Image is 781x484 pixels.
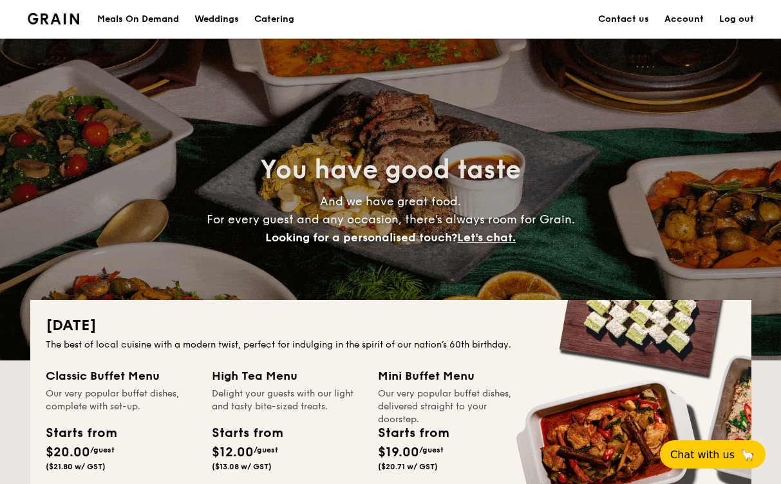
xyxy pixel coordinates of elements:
span: ($20.71 w/ GST) [378,462,438,471]
span: ($13.08 w/ GST) [212,462,272,471]
span: /guest [254,445,278,454]
div: Our very popular buffet dishes, complete with set-up. [46,387,196,413]
button: Chat with us🦙 [660,440,766,469]
span: You have good taste [260,154,521,185]
div: Starts from [378,423,448,443]
div: Delight your guests with our light and tasty bite-sized treats. [212,387,362,413]
div: Classic Buffet Menu [46,367,196,385]
span: 🦙 [740,447,755,462]
a: Logotype [28,13,80,24]
span: ($21.80 w/ GST) [46,462,106,471]
h2: [DATE] [46,315,736,336]
div: The best of local cuisine with a modern twist, perfect for indulging in the spirit of our nation’... [46,339,736,351]
img: Grain [28,13,80,24]
span: Looking for a personalised touch? [265,230,457,245]
span: And we have great food. For every guest and any occasion, there’s always room for Grain. [207,194,575,245]
span: /guest [90,445,115,454]
div: Our very popular buffet dishes, delivered straight to your doorstep. [378,387,529,413]
span: Chat with us [670,449,735,461]
div: Starts from [46,423,116,443]
span: $20.00 [46,445,90,460]
span: $12.00 [212,445,254,460]
div: Mini Buffet Menu [378,367,529,385]
span: $19.00 [378,445,419,460]
span: Let's chat. [457,230,516,245]
div: Starts from [212,423,282,443]
span: /guest [419,445,444,454]
div: High Tea Menu [212,367,362,385]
